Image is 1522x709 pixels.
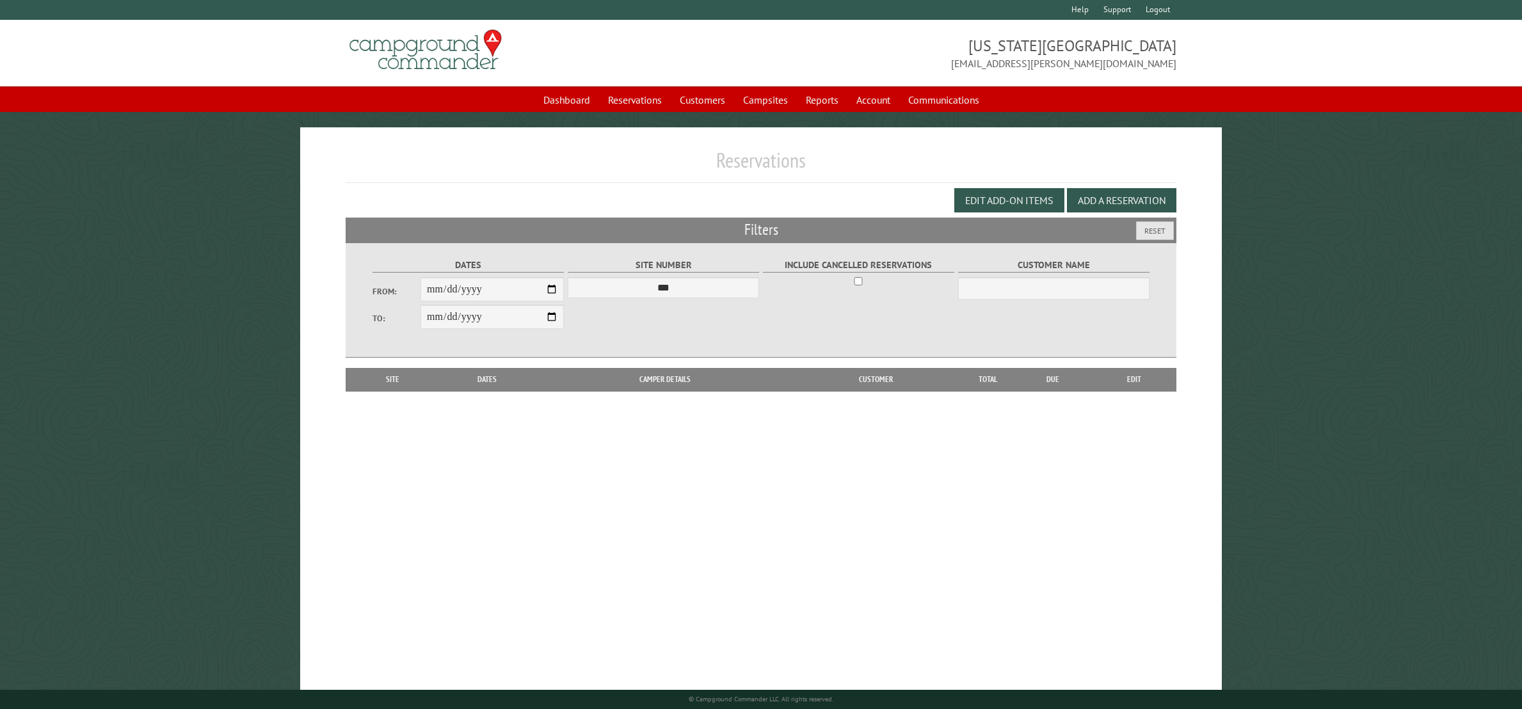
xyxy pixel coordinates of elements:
[346,218,1176,242] h2: Filters
[1092,368,1176,391] th: Edit
[536,88,598,112] a: Dashboard
[849,88,898,112] a: Account
[958,258,1150,273] label: Customer Name
[372,285,421,298] label: From:
[962,368,1013,391] th: Total
[689,695,833,703] small: © Campground Commander LLC. All rights reserved.
[434,368,541,391] th: Dates
[1067,188,1176,212] button: Add a Reservation
[790,368,962,391] th: Customer
[352,368,433,391] th: Site
[372,258,564,273] label: Dates
[901,88,987,112] a: Communications
[763,258,954,273] label: Include Cancelled Reservations
[954,188,1064,212] button: Edit Add-on Items
[761,35,1176,71] span: [US_STATE][GEOGRAPHIC_DATA] [EMAIL_ADDRESS][PERSON_NAME][DOMAIN_NAME]
[1136,221,1174,240] button: Reset
[1013,368,1092,391] th: Due
[346,148,1176,183] h1: Reservations
[672,88,733,112] a: Customers
[600,88,669,112] a: Reservations
[541,368,790,391] th: Camper Details
[735,88,796,112] a: Campsites
[372,312,421,324] label: To:
[568,258,759,273] label: Site Number
[346,25,506,75] img: Campground Commander
[798,88,846,112] a: Reports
